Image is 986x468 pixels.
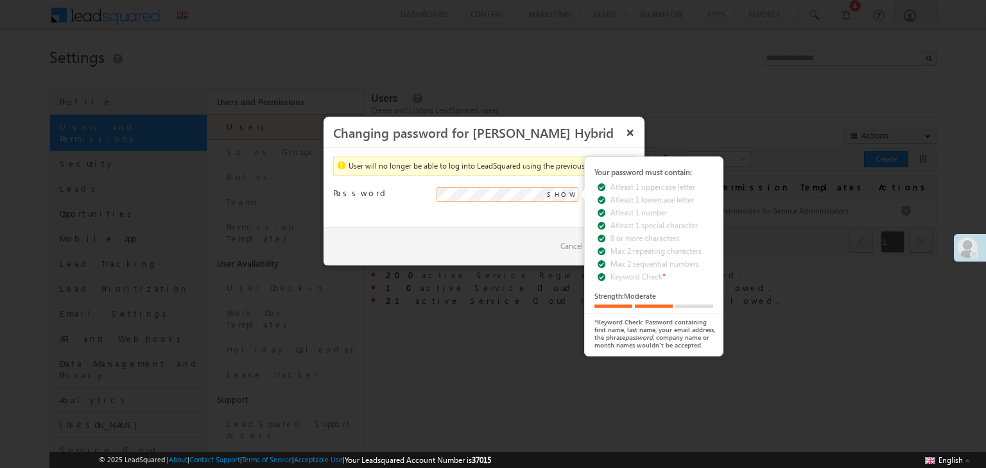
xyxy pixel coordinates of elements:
span: SHOW [547,188,576,200]
li: 8 or more characters [598,233,718,246]
h3: Changing password for [PERSON_NAME] Hybrid [333,121,619,144]
li: Atleast 1 special character [598,220,718,233]
button: × [620,121,641,144]
span: Keyword Check: Password containing first name, last name, your email address, the phrase , compan... [594,318,715,349]
span: Moderate [624,292,656,300]
li: Atleast 1 lowercase letter [598,194,718,207]
a: Cancel [554,237,589,256]
li: Keyword Check [598,271,718,284]
a: About [169,455,187,464]
span: English [938,455,963,465]
li: Atleast 1 number [598,207,718,220]
a: Terms of Service [242,455,292,464]
div: Your password must contain: [594,167,718,178]
li: Max 2 repeating characters [598,246,718,258]
span: © 2025 LeadSquared | | | | | [99,454,491,466]
span: 37015 [472,455,491,465]
span: Your Leadsquared Account Number is [345,455,491,465]
i: password [625,333,653,341]
a: Contact Support [189,455,240,464]
span: Strength: [594,292,624,300]
li: Atleast 1 uppercase letter [598,181,718,194]
li: Max 2 sequential numbers [598,258,718,271]
a: Acceptable Use [294,455,343,464]
span: User will no longer be able to log into LeadSquared using the previous password. [349,161,621,171]
button: English [922,452,973,467]
label: Password [333,187,429,199]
